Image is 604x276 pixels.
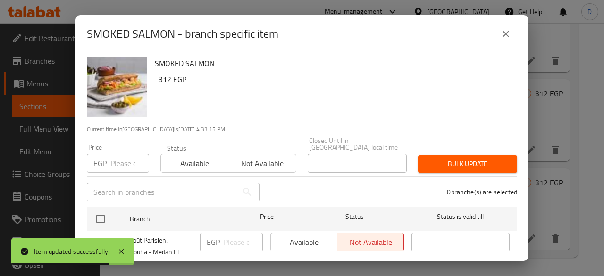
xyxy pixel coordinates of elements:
[110,154,149,173] input: Please enter price
[235,211,298,223] span: Price
[306,211,404,223] span: Status
[495,23,517,45] button: close
[155,57,510,70] h6: SMOKED SALMON
[411,211,510,223] span: Status is valid till
[418,155,517,173] button: Bulk update
[228,154,296,173] button: Not available
[87,125,517,134] p: Current time in [GEOGRAPHIC_DATA] is [DATE] 4:33:15 PM
[87,57,147,117] img: SMOKED SALMON
[87,26,278,42] h2: SMOKED SALMON - branch specific item
[232,157,292,170] span: Not available
[160,154,228,173] button: Available
[207,236,220,248] p: EGP
[426,158,510,170] span: Bulk update
[159,73,510,86] h6: 312 EGP
[165,157,225,170] span: Available
[224,233,263,251] input: Please enter price
[34,246,108,257] div: Item updated successfully
[447,187,517,197] p: 0 branche(s) are selected
[130,213,228,225] span: Branch
[93,158,107,169] p: EGP
[87,183,238,201] input: Search in branches
[121,234,193,270] span: Le Goût Parisien, Semouha - Medan El Gama'a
